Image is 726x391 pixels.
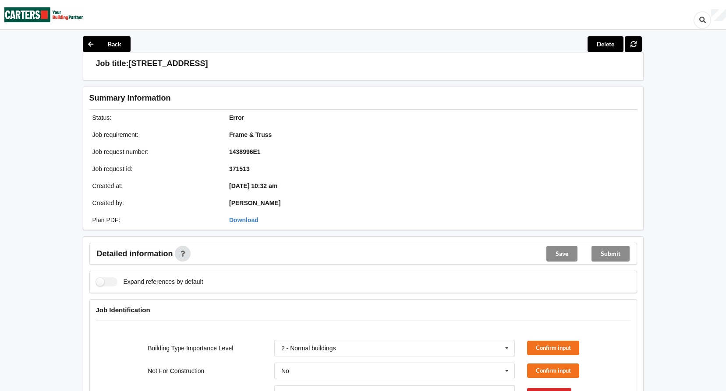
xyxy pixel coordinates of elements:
img: Carters [4,0,83,29]
div: Status : [86,113,223,122]
b: 1438996E1 [229,148,261,155]
button: Delete [588,36,623,52]
div: Job requirement : [86,130,223,139]
div: No [281,368,289,374]
b: Frame & Truss [229,131,272,138]
button: Back [83,36,131,52]
div: Plan PDF : [86,216,223,224]
a: Download [229,216,259,223]
button: Confirm input [527,341,579,355]
div: Job request id : [86,164,223,173]
h3: Summary information [89,93,497,103]
h4: Job Identification [96,306,630,314]
span: Detailed information [97,250,173,258]
div: Created at : [86,182,223,190]
div: Job request number : [86,147,223,156]
label: Expand references by default [96,277,203,286]
button: Confirm input [527,363,579,378]
b: [PERSON_NAME] [229,199,280,206]
h3: Job title: [96,59,129,69]
div: User Profile [711,9,726,21]
label: Building Type Importance Level [148,345,233,352]
label: Not For Construction [148,367,204,374]
div: Created by : [86,199,223,207]
div: 2 - Normal buildings [281,345,336,351]
b: [DATE] 10:32 am [229,182,277,189]
b: Error [229,114,244,121]
h3: [STREET_ADDRESS] [129,59,208,69]
b: 371513 [229,165,250,172]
